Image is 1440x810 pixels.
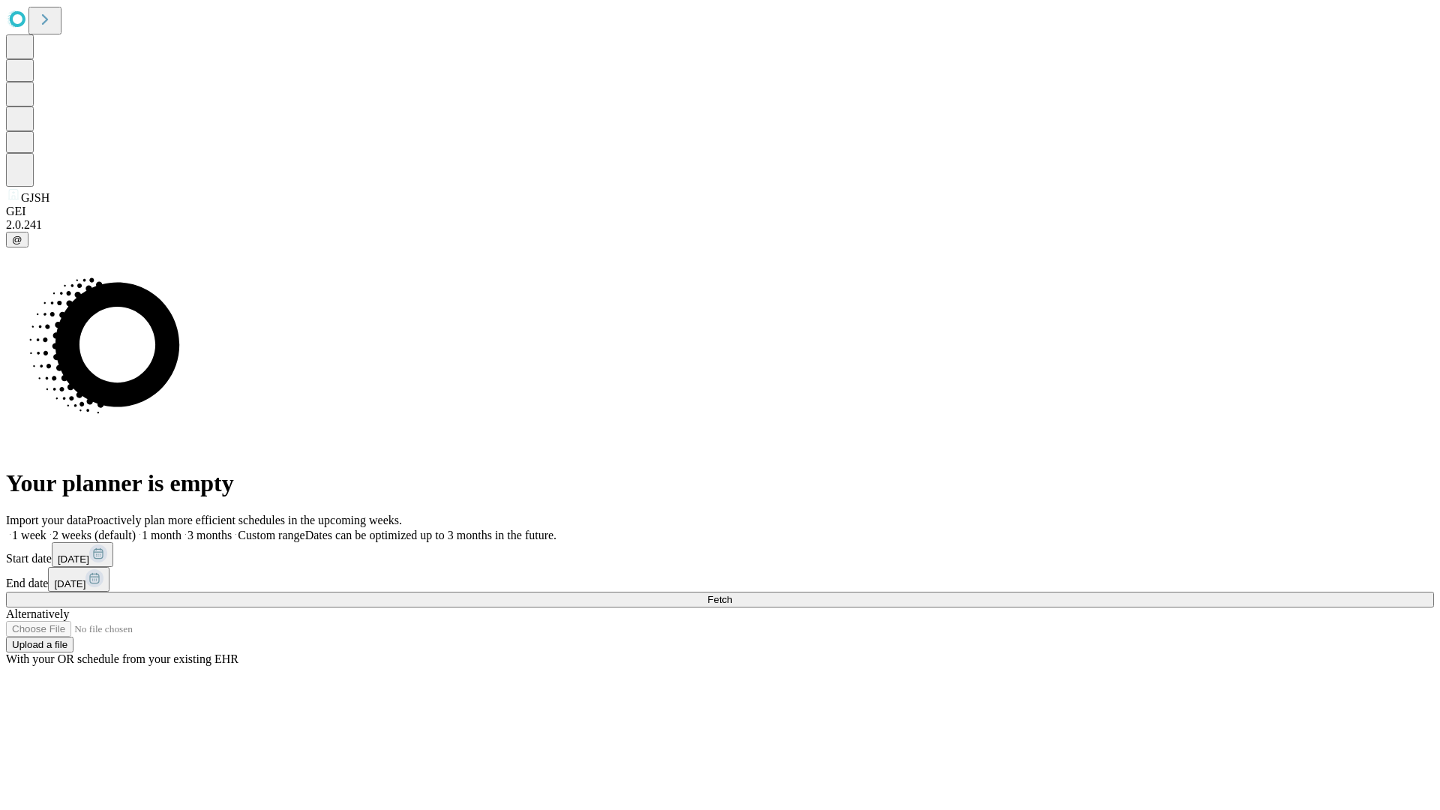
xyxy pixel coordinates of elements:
div: End date [6,567,1434,592]
span: [DATE] [58,553,89,565]
div: Start date [6,542,1434,567]
button: @ [6,232,28,247]
button: Fetch [6,592,1434,607]
span: With your OR schedule from your existing EHR [6,652,238,665]
span: 1 month [142,529,181,541]
span: 3 months [187,529,232,541]
span: Alternatively [6,607,69,620]
button: [DATE] [48,567,109,592]
span: GJSH [21,191,49,204]
span: [DATE] [54,578,85,589]
span: Custom range [238,529,304,541]
div: 2.0.241 [6,218,1434,232]
h1: Your planner is empty [6,469,1434,497]
span: 2 weeks (default) [52,529,136,541]
div: GEI [6,205,1434,218]
span: Fetch [707,594,732,605]
span: 1 week [12,529,46,541]
span: Proactively plan more efficient schedules in the upcoming weeks. [87,514,402,526]
span: @ [12,234,22,245]
button: [DATE] [52,542,113,567]
span: Import your data [6,514,87,526]
button: Upload a file [6,637,73,652]
span: Dates can be optimized up to 3 months in the future. [305,529,556,541]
